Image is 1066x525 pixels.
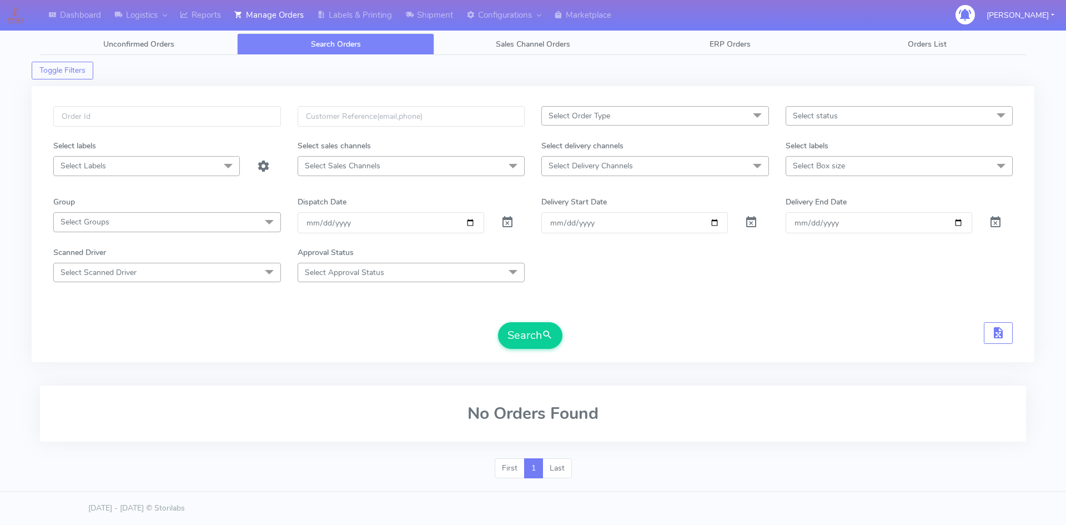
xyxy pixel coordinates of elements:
[498,322,562,349] button: Search
[53,140,96,152] label: Select labels
[793,111,838,121] span: Select status
[103,39,174,49] span: Unconfirmed Orders
[53,404,1013,423] h2: No Orders Found
[61,267,137,278] span: Select Scanned Driver
[298,106,525,127] input: Customer Reference(email,phone)
[541,140,623,152] label: Select delivery channels
[40,33,1026,55] ul: Tabs
[61,217,109,227] span: Select Groups
[305,267,384,278] span: Select Approval Status
[496,39,570,49] span: Sales Channel Orders
[978,4,1063,27] button: [PERSON_NAME]
[53,247,106,258] label: Scanned Driver
[710,39,751,49] span: ERP Orders
[786,140,828,152] label: Select labels
[32,62,93,79] button: Toggle Filters
[793,161,845,171] span: Select Box size
[53,196,75,208] label: Group
[298,196,346,208] label: Dispatch Date
[305,161,380,171] span: Select Sales Channels
[908,39,947,49] span: Orders List
[311,39,361,49] span: Search Orders
[61,161,106,171] span: Select Labels
[541,196,607,208] label: Delivery Start Date
[53,106,281,127] input: Order Id
[549,161,633,171] span: Select Delivery Channels
[298,140,371,152] label: Select sales channels
[549,111,610,121] span: Select Order Type
[298,247,354,258] label: Approval Status
[786,196,847,208] label: Delivery End Date
[524,458,543,478] a: 1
